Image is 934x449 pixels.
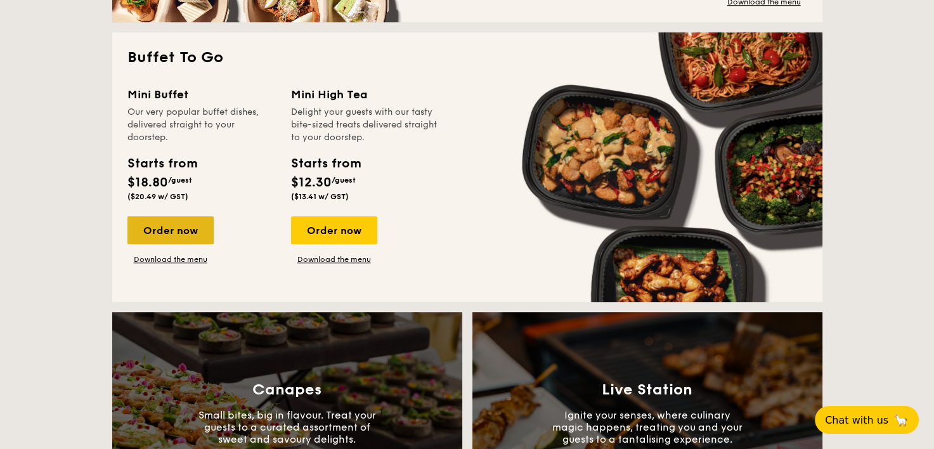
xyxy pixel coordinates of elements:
[192,409,382,445] p: Small bites, big in flavour. Treat your guests to a curated assortment of sweet and savoury delig...
[552,409,743,445] p: Ignite your senses, where culinary magic happens, treating you and your guests to a tantalising e...
[332,176,356,185] span: /guest
[252,381,321,399] h3: Canapes
[291,216,377,244] div: Order now
[127,154,197,173] div: Starts from
[127,106,276,144] div: Our very popular buffet dishes, delivered straight to your doorstep.
[893,413,909,427] span: 🦙
[291,192,349,201] span: ($13.41 w/ GST)
[291,154,360,173] div: Starts from
[127,175,168,190] span: $18.80
[127,216,214,244] div: Order now
[291,175,332,190] span: $12.30
[291,254,377,264] a: Download the menu
[127,254,214,264] a: Download the menu
[291,86,439,103] div: Mini High Tea
[168,176,192,185] span: /guest
[815,406,919,434] button: Chat with us🦙
[825,414,888,426] span: Chat with us
[291,106,439,144] div: Delight your guests with our tasty bite-sized treats delivered straight to your doorstep.
[602,381,692,399] h3: Live Station
[127,86,276,103] div: Mini Buffet
[127,192,188,201] span: ($20.49 w/ GST)
[127,48,807,68] h2: Buffet To Go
